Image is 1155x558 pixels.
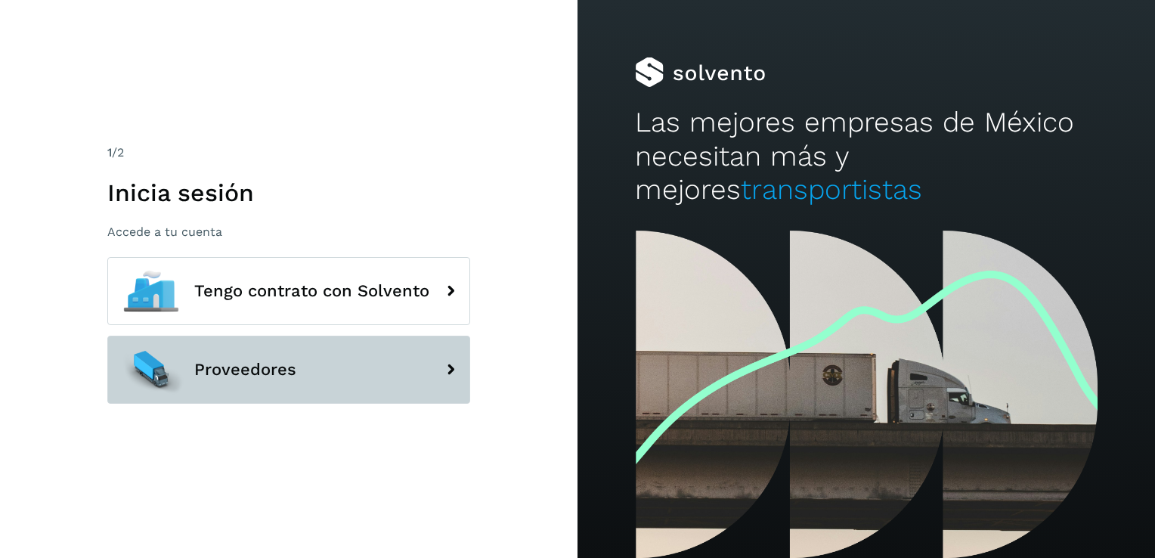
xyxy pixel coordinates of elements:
span: Proveedores [194,361,296,379]
button: Proveedores [107,336,470,404]
p: Accede a tu cuenta [107,225,470,239]
span: 1 [107,145,112,160]
span: Tengo contrato con Solvento [194,282,429,300]
span: transportistas [741,173,922,206]
h2: Las mejores empresas de México necesitan más y mejores [635,106,1097,206]
div: /2 [107,144,470,162]
button: Tengo contrato con Solvento [107,257,470,325]
h1: Inicia sesión [107,178,470,207]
